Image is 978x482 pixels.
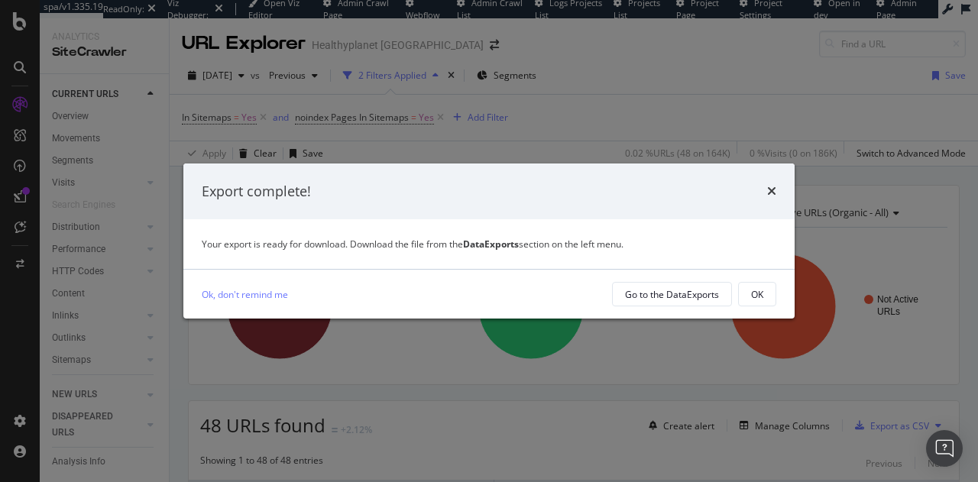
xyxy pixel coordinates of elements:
[625,288,719,301] div: Go to the DataExports
[926,430,963,467] div: Open Intercom Messenger
[612,282,732,306] button: Go to the DataExports
[183,163,795,319] div: modal
[463,238,623,251] span: section on the left menu.
[751,288,763,301] div: OK
[767,182,776,202] div: times
[202,286,288,302] a: Ok, don't remind me
[202,238,776,251] div: Your export is ready for download. Download the file from the
[202,182,311,202] div: Export complete!
[463,238,519,251] strong: DataExports
[738,282,776,306] button: OK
